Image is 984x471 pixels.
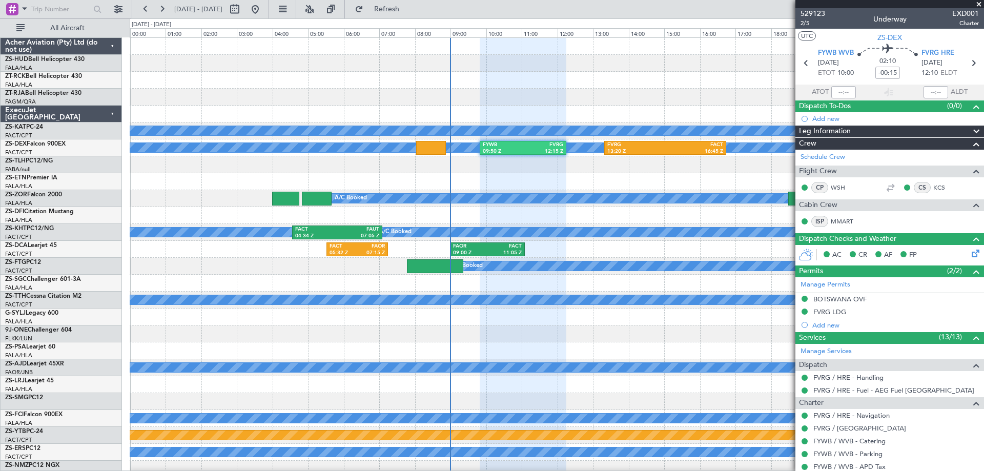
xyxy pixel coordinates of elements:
a: FABA/null [5,166,31,173]
a: FVRG / HRE - Navigation [813,411,890,420]
div: 16:00 [700,28,735,37]
span: Permits [799,265,823,277]
a: ZT-RCKBell Helicopter 430 [5,73,82,79]
a: ZS-PSALearjet 60 [5,344,55,350]
a: ZS-ERSPC12 [5,445,40,452]
span: Crew [799,138,816,150]
div: [DATE] - [DATE] [132,21,171,29]
div: CP [811,182,828,193]
span: AF [884,250,892,260]
div: A/C Booked [335,191,367,206]
a: FVRG / HRE - Handling [813,373,884,382]
div: 15:00 [664,28,700,37]
span: [DATE] [921,58,942,68]
a: FYWB / WVB - APD Tax [813,462,886,471]
span: Dispatch [799,359,827,371]
a: ZS-DEXFalcon 900EX [5,141,66,147]
span: 02:10 [879,56,896,67]
span: ZS-FCI [5,412,24,418]
span: Dispatch To-Dos [799,100,851,112]
a: ZS-TLHPC12/NG [5,158,53,164]
div: 07:05 Z [337,233,379,240]
a: FACT/CPT [5,233,32,241]
a: FAGM/QRA [5,98,36,106]
a: ZS-TTHCessna Citation M2 [5,293,81,299]
div: 07:00 [379,28,415,37]
span: ZS-HUD [5,56,28,63]
div: 11:05 Z [487,250,522,257]
div: 17:00 [735,28,771,37]
span: ZS-SGC [5,276,27,282]
span: 529123 [801,8,825,19]
div: 03:00 [237,28,272,37]
a: FACT/CPT [5,301,32,309]
button: All Aircraft [11,20,111,36]
a: KCS [933,183,956,192]
div: ISP [811,216,828,227]
span: (13/13) [939,332,962,342]
span: 12:10 [921,68,938,78]
span: ALDT [951,87,968,97]
span: ZT-RJA [5,90,25,96]
div: 09:00 Z [453,250,487,257]
a: FACT/CPT [5,267,32,275]
a: FALA/HLA [5,419,32,427]
a: FACT/CPT [5,132,32,139]
div: 08:00 [415,28,450,37]
div: FVRG [607,141,665,149]
span: Leg Information [799,126,851,137]
a: FAOR/JNB [5,368,33,376]
a: ZS-SMGPC12 [5,395,43,401]
span: ZS-DEX [5,141,27,147]
span: CR [858,250,867,260]
span: EXD001 [952,8,979,19]
span: ZS-DFI [5,209,24,215]
div: FACT [487,243,522,250]
span: ZS-TLH [5,158,26,164]
span: ZS-FTG [5,259,26,265]
a: FLKK/LUN [5,335,32,342]
a: FALA/HLA [5,352,32,359]
span: ZS-ETN [5,175,27,181]
div: 04:34 Z [295,233,337,240]
span: AC [832,250,842,260]
div: Add new [812,114,979,123]
span: ZS-NMZ [5,462,29,468]
a: ZS-FTGPC12 [5,259,41,265]
a: ZS-KHTPC12/NG [5,226,54,232]
a: ZS-FCIFalcon 900EX [5,412,63,418]
a: ZS-HUDBell Helicopter 430 [5,56,85,63]
a: FALA/HLA [5,182,32,190]
span: (2/2) [947,265,962,276]
div: 12:15 Z [523,148,563,155]
span: ZS-SMG [5,395,28,401]
span: ZS-KHT [5,226,27,232]
div: 13:00 [593,28,628,37]
span: FYWB WVB [818,48,854,58]
div: FACT [295,226,337,233]
div: A/C Booked [379,224,412,240]
span: ZS-ERS [5,445,26,452]
a: ZS-DFICitation Mustang [5,209,74,215]
span: ZS-KAT [5,124,26,130]
span: 9J-ONE [5,327,28,333]
button: Refresh [350,1,412,17]
span: 10:00 [837,68,854,78]
a: G-SYLJLegacy 600 [5,310,58,316]
div: 12:00 [558,28,593,37]
div: FYWB [483,141,523,149]
div: 09:50 Z [483,148,523,155]
div: FACT [665,141,723,149]
div: Add new [812,321,979,330]
a: FALA/HLA [5,318,32,325]
a: WSH [831,183,854,192]
div: 14:00 [629,28,664,37]
div: 16:45 Z [665,148,723,155]
div: FVRG [523,141,563,149]
span: ETOT [818,68,835,78]
span: Dispatch Checks and Weather [799,233,896,245]
a: Schedule Crew [801,152,845,162]
span: FVRG HRE [921,48,954,58]
div: Underway [873,14,907,25]
div: 13:20 Z [607,148,665,155]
